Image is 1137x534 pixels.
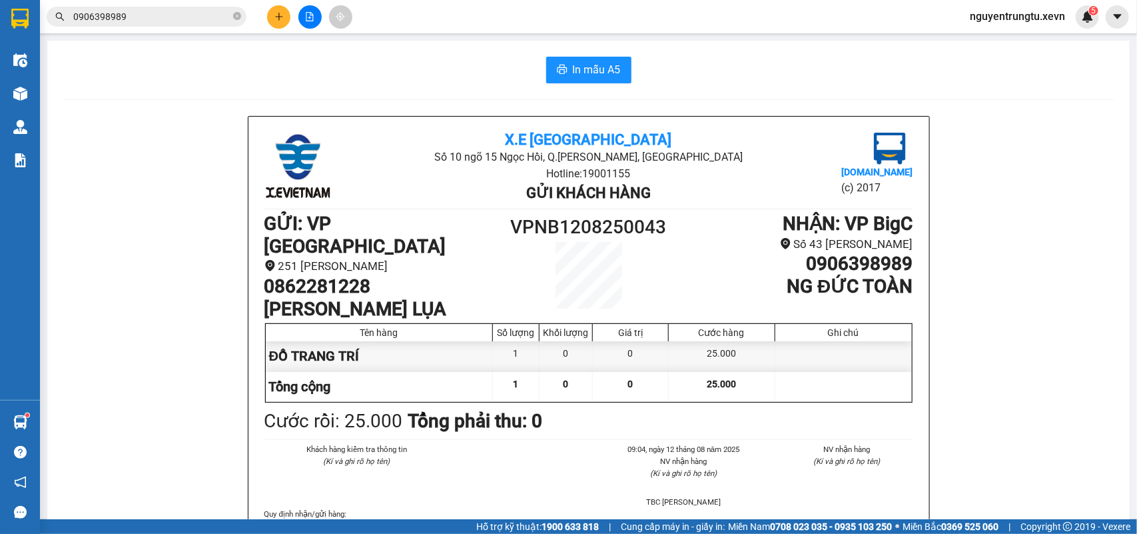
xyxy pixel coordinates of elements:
[372,165,805,182] li: Hotline: 19001155
[267,5,290,29] button: plus
[941,521,998,532] strong: 0369 525 060
[264,260,276,271] span: environment
[266,341,494,371] div: ĐỒ TRANG TRÍ
[336,12,345,21] span: aim
[609,519,611,534] span: |
[73,9,230,24] input: Tìm tên, số ĐT hoặc mã đơn
[1091,6,1096,15] span: 5
[669,341,775,371] div: 25.000
[618,443,750,455] li: 09:04, ngày 12 tháng 08 năm 2025
[269,327,490,338] div: Tên hàng
[1063,522,1072,531] span: copyright
[55,12,65,21] span: search
[564,379,569,389] span: 0
[650,469,717,478] i: (Kí và ghi rõ họ tên)
[841,167,913,177] b: [DOMAIN_NAME]
[493,341,540,371] div: 1
[672,327,771,338] div: Cước hàng
[874,133,906,165] img: logo.jpg
[233,11,241,23] span: close-circle
[728,519,892,534] span: Miền Nam
[546,57,631,83] button: printerIn mẫu A5
[780,238,791,249] span: environment
[323,457,390,466] i: (Kí và ghi rõ họ tên)
[233,12,241,20] span: close-circle
[841,179,913,196] li: (c) 2017
[526,185,651,201] b: Gửi khách hàng
[707,379,736,389] span: 25.000
[372,149,805,165] li: Số 10 ngõ 15 Ngọc Hồi, Q.[PERSON_NAME], [GEOGRAPHIC_DATA]
[13,53,27,67] img: warehouse-icon
[618,455,750,467] li: NV nhận hàng
[264,298,508,321] h1: [PERSON_NAME] LỤA
[274,12,284,21] span: plus
[291,443,423,455] li: Khách hàng kiểm tra thông tin
[269,379,331,395] span: Tổng cộng
[543,327,589,338] div: Khối lượng
[476,519,599,534] span: Hỗ trợ kỹ thuật:
[13,120,27,134] img: warehouse-icon
[264,275,508,298] h1: 0862281228
[329,5,352,29] button: aim
[593,341,669,371] div: 0
[596,327,665,338] div: Giá trị
[1106,5,1129,29] button: caret-down
[1112,11,1124,23] span: caret-down
[14,446,27,459] span: question-circle
[496,327,536,338] div: Số lượng
[903,519,998,534] span: Miền Bắc
[11,9,29,29] img: logo-vxr
[14,476,27,489] span: notification
[13,153,27,167] img: solution-icon
[264,407,403,436] div: Cước rồi : 25.000
[669,275,913,298] h1: NG ĐỨC TOÀN
[305,12,314,21] span: file-add
[25,413,29,417] sup: 1
[1089,6,1098,15] sup: 5
[125,33,557,49] li: Số 10 ngõ 15 Ngọc Hồi, Q.[PERSON_NAME], [GEOGRAPHIC_DATA]
[505,131,671,148] b: X.E [GEOGRAPHIC_DATA]
[542,521,599,532] strong: 1900 633 818
[540,341,593,371] div: 0
[814,457,881,466] i: (Kí và ghi rõ họ tên)
[1082,11,1094,23] img: icon-new-feature
[17,17,83,83] img: logo.jpg
[628,379,633,389] span: 0
[783,213,913,235] b: NHẬN : VP BigC
[618,496,750,508] li: TBC [PERSON_NAME]
[125,49,557,66] li: Hotline: 19001155
[408,410,543,432] b: Tổng phải thu: 0
[298,5,322,29] button: file-add
[508,213,670,242] h1: VPNB1208250043
[573,61,621,78] span: In mẫu A5
[669,253,913,275] h1: 0906398989
[781,443,913,455] li: NV nhận hàng
[264,213,446,257] b: GỬI : VP [GEOGRAPHIC_DATA]
[779,327,909,338] div: Ghi chú
[13,87,27,101] img: warehouse-icon
[770,521,892,532] strong: 0708 023 035 - 0935 103 250
[264,133,331,199] img: logo.jpg
[621,519,725,534] span: Cung cấp máy in - giấy in:
[669,235,913,253] li: Số 43 [PERSON_NAME]
[1008,519,1010,534] span: |
[959,8,1076,25] span: nguyentrungtu.xevn
[514,379,519,389] span: 1
[895,524,899,529] span: ⚪️
[17,97,128,119] b: GỬI : VP BigC
[13,415,27,429] img: warehouse-icon
[14,506,27,519] span: message
[557,64,568,77] span: printer
[264,257,508,275] li: 251 [PERSON_NAME]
